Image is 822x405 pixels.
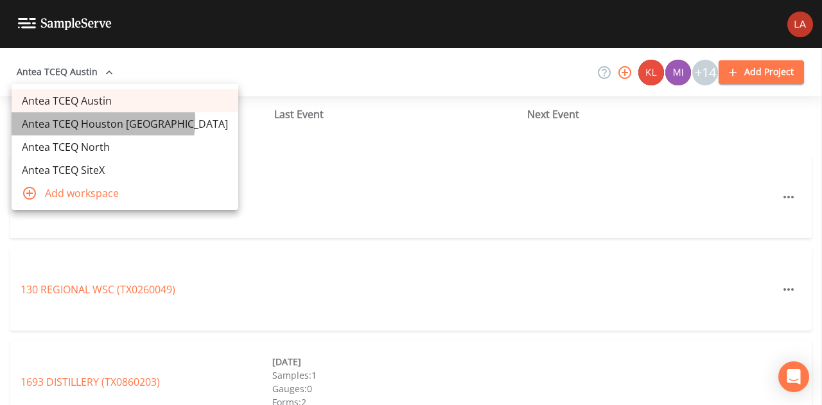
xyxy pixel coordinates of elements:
[12,112,238,135] a: Antea TCEQ Houston [GEOGRAPHIC_DATA]
[12,159,238,182] a: Antea TCEQ SiteX
[778,361,809,392] div: Open Intercom Messenger
[12,89,238,112] a: Antea TCEQ Austin
[12,135,238,159] a: Antea TCEQ North
[45,185,228,201] span: Add workspace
